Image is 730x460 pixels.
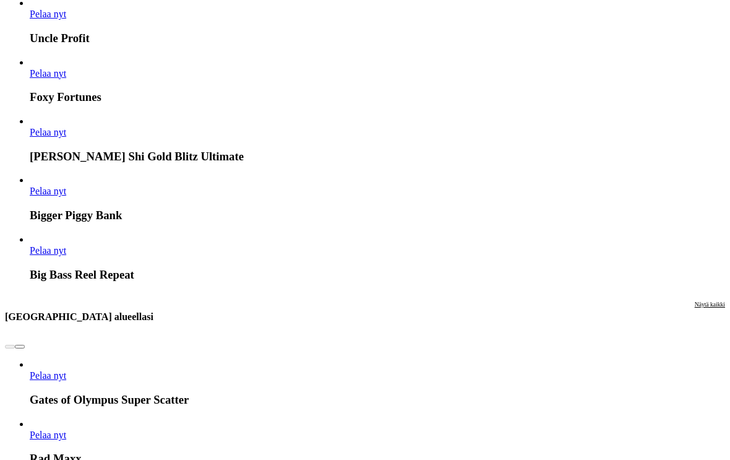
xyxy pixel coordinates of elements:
[30,186,66,196] span: Pelaa nyt
[30,370,66,381] a: Gates of Olympus Super Scatter
[5,345,15,349] button: prev slide
[30,68,66,79] span: Pelaa nyt
[695,301,725,332] a: Näytä kaikki
[30,186,66,196] a: Bigger Piggy Bank
[30,245,66,256] span: Pelaa nyt
[30,245,66,256] a: Big Bass Reel Repeat
[30,68,66,79] a: Foxy Fortunes
[30,9,66,19] span: Pelaa nyt
[30,370,66,381] span: Pelaa nyt
[695,301,725,308] span: Näytä kaikki
[15,345,25,349] button: next slide
[30,127,66,137] a: Fu Wu Shi Gold Blitz Ultimate
[30,430,66,440] span: Pelaa nyt
[30,9,66,19] a: Uncle Profit
[30,430,66,440] a: Rad Maxx
[5,311,153,323] h3: [GEOGRAPHIC_DATA] alueellasi
[30,127,66,137] span: Pelaa nyt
